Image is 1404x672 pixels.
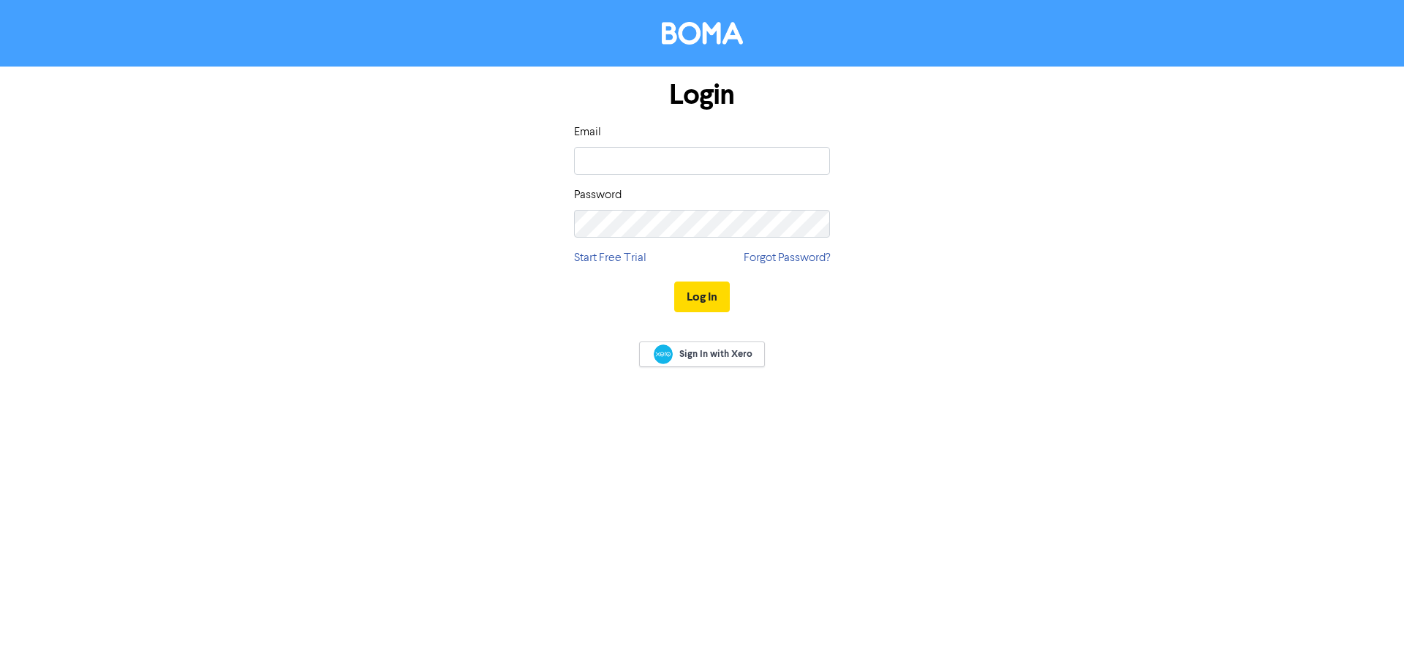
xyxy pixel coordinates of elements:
[662,22,743,45] img: BOMA Logo
[574,186,622,204] label: Password
[679,347,752,360] span: Sign In with Xero
[574,124,601,141] label: Email
[744,249,830,267] a: Forgot Password?
[574,78,830,112] h1: Login
[674,282,730,312] button: Log In
[574,249,646,267] a: Start Free Trial
[639,341,765,367] a: Sign In with Xero
[654,344,673,364] img: Xero logo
